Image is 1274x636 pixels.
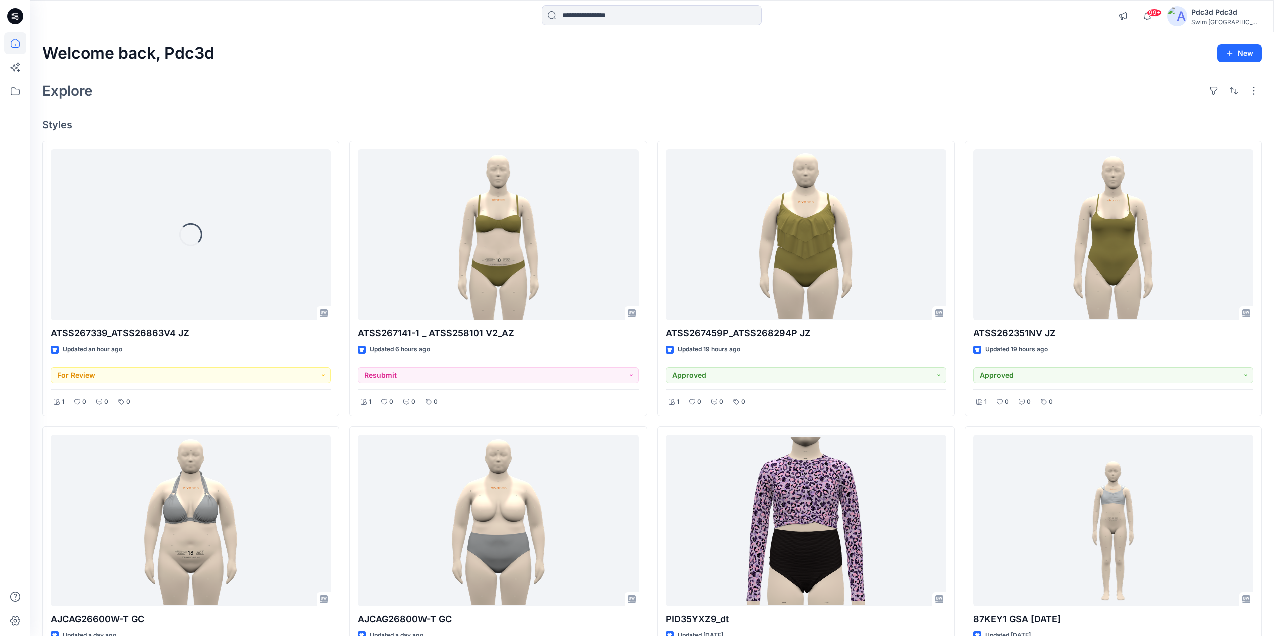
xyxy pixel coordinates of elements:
[697,397,701,407] p: 0
[358,149,638,321] a: ATSS267141-1 _ ATSS258101 V2_AZ
[51,435,331,606] a: AJCAG26600W-T GC
[666,612,946,626] p: PID35YXZ9_dt
[369,397,371,407] p: 1
[1147,9,1162,17] span: 99+
[973,149,1253,321] a: ATSS262351NV JZ
[666,435,946,606] a: PID35YXZ9_dt
[1005,397,1009,407] p: 0
[1191,6,1261,18] div: Pdc3d Pdc3d
[104,397,108,407] p: 0
[719,397,723,407] p: 0
[126,397,130,407] p: 0
[51,326,331,340] p: ATSS267339_ATSS26863V4 JZ
[42,83,93,99] h2: Explore
[42,44,214,63] h2: Welcome back, Pdc3d
[434,397,438,407] p: 0
[1167,6,1187,26] img: avatar
[973,435,1253,606] a: 87KEY1 GSA 2025.8.7
[62,397,64,407] p: 1
[666,149,946,321] a: ATSS267459P_ATSS268294P JZ
[51,612,331,626] p: AJCAG26600W-T GC
[358,326,638,340] p: ATSS267141-1 _ ATSS258101 V2_AZ
[984,397,987,407] p: 1
[42,119,1262,131] h4: Styles
[678,344,740,355] p: Updated 19 hours ago
[1049,397,1053,407] p: 0
[973,612,1253,626] p: 87KEY1 GSA [DATE]
[1217,44,1262,62] button: New
[370,344,430,355] p: Updated 6 hours ago
[63,344,122,355] p: Updated an hour ago
[1191,18,1261,26] div: Swim [GEOGRAPHIC_DATA]
[82,397,86,407] p: 0
[389,397,393,407] p: 0
[358,612,638,626] p: AJCAG26800W-T GC
[985,344,1048,355] p: Updated 19 hours ago
[741,397,745,407] p: 0
[666,326,946,340] p: ATSS267459P_ATSS268294P JZ
[358,435,638,606] a: AJCAG26800W-T GC
[411,397,415,407] p: 0
[677,397,679,407] p: 1
[1027,397,1031,407] p: 0
[973,326,1253,340] p: ATSS262351NV JZ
